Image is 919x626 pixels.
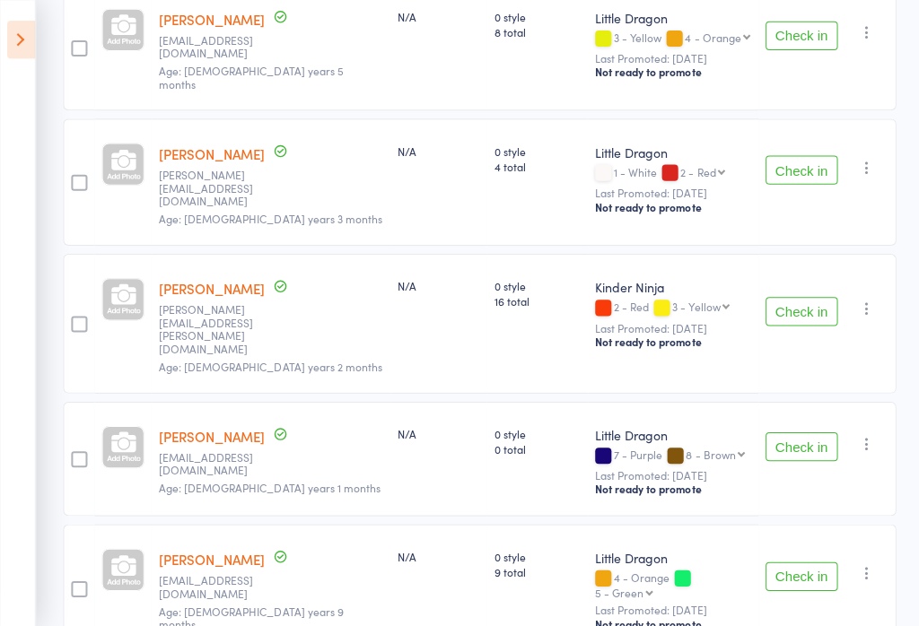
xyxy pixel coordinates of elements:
small: Last Promoted: [DATE] [592,601,748,613]
span: 0 style [492,143,578,158]
a: [PERSON_NAME] [158,425,264,444]
span: 0 style [492,424,578,439]
button: Check in [762,430,834,459]
small: Last Promoted: [DATE] [592,186,748,198]
div: N/A [396,143,477,158]
div: 5 - Green [592,584,641,596]
span: Age: [DEMOGRAPHIC_DATA] years 5 months [158,63,342,91]
button: Check in [762,22,834,50]
small: Last Promoted: [DATE] [592,52,748,65]
span: Age: [DEMOGRAPHIC_DATA] years 2 months [158,357,381,372]
div: N/A [396,546,477,561]
div: Not ready to promote [592,480,748,494]
small: Sahota.vishav@gmail.com [158,302,275,354]
div: Not ready to promote [592,65,748,79]
div: 7 - Purple [592,447,748,462]
div: 1 - White [592,165,748,180]
span: Age: [DEMOGRAPHIC_DATA] years 1 months [158,478,379,493]
div: Little Dragon [592,9,748,27]
a: [PERSON_NAME] [158,143,264,162]
div: Little Dragon [592,424,748,442]
button: Check in [762,296,834,325]
div: 3 - Yellow [592,31,748,47]
a: [PERSON_NAME] [158,10,264,29]
div: 2 - Red [592,300,748,315]
div: Not ready to promote [592,199,748,213]
span: 4 total [492,158,578,173]
a: [PERSON_NAME] [158,547,264,566]
small: anat.garzberg@education.vic.gov.au [158,34,275,60]
div: 8 - Brown [683,447,732,458]
span: Age: [DEMOGRAPHIC_DATA] years 3 months [158,210,381,225]
div: N/A [396,9,477,24]
div: 4 - Orange [592,569,748,596]
span: 0 style [492,9,578,24]
div: Kinder Ninja [592,277,748,295]
span: 9 total [492,561,578,577]
button: Check in [762,155,834,184]
div: 4 - Orange [682,31,738,43]
small: audreyqu12@gmail.com [158,449,275,475]
small: Manisha_wadhwa12@yahoo.com [158,571,275,597]
span: 16 total [492,292,578,308]
div: Not ready to promote [592,333,748,347]
small: Last Promoted: [DATE] [592,467,748,480]
div: N/A [396,424,477,439]
div: 3 - Yellow [670,300,717,311]
div: Little Dragon [592,546,748,564]
span: 8 total [492,24,578,39]
div: 2 - Red [678,165,713,177]
small: ammie.kriti@gmail.com [158,168,275,206]
div: Little Dragon [592,143,748,161]
small: Last Promoted: [DATE] [592,320,748,333]
span: 0 style [492,277,578,292]
button: Check in [762,560,834,588]
div: N/A [396,277,477,292]
a: [PERSON_NAME] [158,278,264,297]
span: 0 style [492,546,578,561]
span: 0 total [492,439,578,455]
